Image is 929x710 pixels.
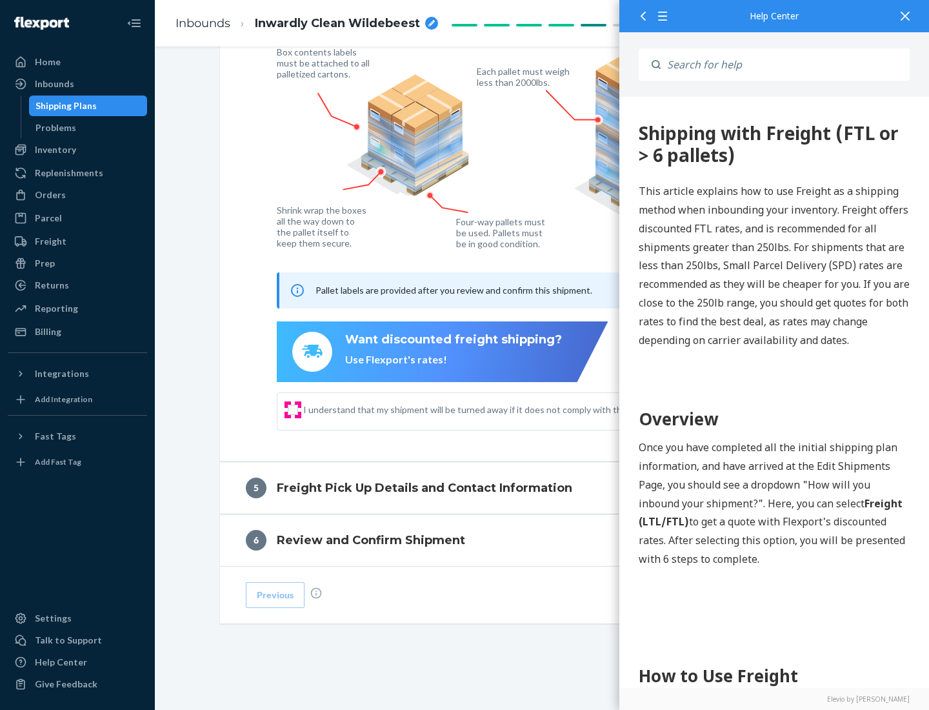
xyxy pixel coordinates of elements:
img: Flexport logo [14,17,69,30]
span: Chat [30,9,57,21]
a: Replenishments [8,163,147,183]
a: Billing [8,321,147,342]
figcaption: Shrink wrap the boxes all the way down to the pallet itself to keep them secure. [277,205,369,249]
button: 5Freight Pick Up Details and Contact Information [220,462,865,514]
button: Give Feedback [8,674,147,695]
h4: Review and Confirm Shipment [277,532,465,549]
a: Add Integration [8,389,147,410]
a: Returns [8,275,147,296]
div: Freight [35,235,66,248]
div: 6 [246,530,266,551]
button: 6Review and Confirm Shipment [220,514,865,566]
div: Integrations [35,367,89,380]
div: Shipping Plans [35,99,97,112]
div: Inbounds [35,77,74,90]
a: Orders [8,185,147,205]
div: Settings [35,612,72,625]
div: Prep [35,257,55,270]
div: Add Fast Tag [35,456,81,467]
a: Prep [8,253,147,274]
div: Use Flexport's rates! [345,352,562,367]
h2: Step 1: Boxes and Labels [19,605,290,628]
div: Help Center [639,12,910,21]
span: I understand that my shipment will be turned away if it does not comply with the above guidelines. [303,403,797,416]
h1: How to Use Freight [19,567,290,592]
div: Give Feedback [35,678,97,691]
a: Problems [29,117,148,138]
a: Parcel [8,208,147,228]
input: Search [661,48,910,81]
button: Close Navigation [121,10,147,36]
a: Help Center [8,652,147,673]
a: Freight [8,231,147,252]
figcaption: Each pallet must weigh less than 2000lbs. [477,66,573,88]
a: Reporting [8,298,147,319]
a: Add Fast Tag [8,452,147,472]
div: Parcel [35,212,62,225]
p: Once you have completed all the initial shipping plan information, and have arrived at the Edit S... [19,341,290,472]
button: Fast Tags [8,426,147,447]
a: Inbounds [175,16,230,30]
div: Fast Tags [35,430,76,443]
div: Reporting [35,302,78,315]
button: Integrations [8,363,147,384]
div: Returns [35,279,69,292]
span: Inwardly Clean Wildebeest [255,15,420,32]
p: This article explains how to use Freight as a shipping method when inbounding your inventory. Fre... [19,85,290,252]
div: Home [35,56,61,68]
div: Help Center [35,656,87,669]
button: Previous [246,582,305,608]
a: Settings [8,608,147,629]
h4: Freight Pick Up Details and Contact Information [277,480,572,496]
div: Problems [35,121,76,134]
span: Pallet labels are provided after you review and confirm this shipment. [315,285,592,296]
a: Shipping Plans [29,96,148,116]
div: 360 Shipping with Freight (FTL or > 6 pallets) [19,26,290,69]
div: Inventory [35,143,76,156]
div: Want discounted freight shipping? [345,332,562,349]
div: Orders [35,188,66,201]
div: 5 [246,478,266,498]
h1: Overview [19,310,290,335]
a: Home [8,52,147,72]
a: Elevio by [PERSON_NAME] [639,695,910,704]
div: Talk to Support [35,634,102,647]
figcaption: Four-way pallets must be used. Pallets must be in good condition. [456,216,546,249]
a: Inbounds [8,74,147,94]
figcaption: Box contents labels must be attached to all palletized cartons. [277,46,373,79]
div: Billing [35,325,61,338]
div: Add Integration [35,394,92,405]
a: Inventory [8,139,147,160]
div: Replenishments [35,167,103,179]
ol: breadcrumbs [165,5,448,43]
input: I understand that my shipment will be turned away if it does not comply with the above guidelines. [288,405,298,415]
button: Talk to Support [8,630,147,651]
